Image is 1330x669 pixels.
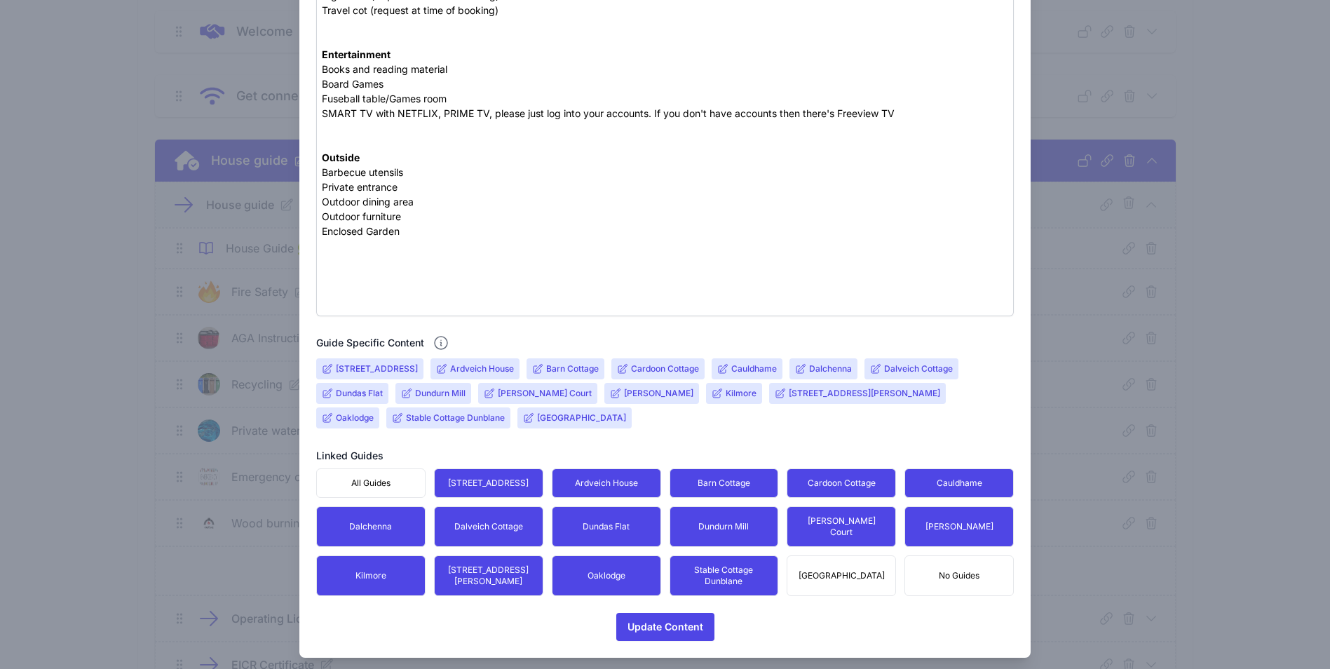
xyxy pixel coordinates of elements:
[316,336,424,350] h2: Guide Specific Content
[809,363,852,374] input: Dalchenna
[448,478,529,489] span: [STREET_ADDRESS]
[415,388,466,399] input: Dundurn Mill
[546,363,599,374] input: Barn Cottage
[443,565,534,587] span: [STREET_ADDRESS][PERSON_NAME]
[322,48,391,60] strong: Entertainment
[670,555,779,596] button: Stable Cottage Dunblane
[937,478,982,489] span: Cauldhame
[322,194,1008,209] div: Outdoor dining area
[322,224,1008,312] div: Enclosed Garden
[336,388,383,399] input: Dundas Flat
[904,468,1014,498] button: Cauldhame
[787,506,896,547] button: [PERSON_NAME] Court
[454,521,523,532] span: Dalveich Cottage
[351,478,391,489] span: All Guides
[355,570,386,581] span: Kilmore
[808,478,876,489] span: Cardoon Cottage
[588,570,625,581] span: Oaklodge
[575,478,638,489] span: Ardveich House
[336,412,374,424] input: Oaklodge
[796,515,887,538] span: [PERSON_NAME] Court
[624,388,693,399] input: [PERSON_NAME]
[322,151,360,163] strong: Outside
[336,363,418,374] input: [STREET_ADDRESS]
[322,121,1008,180] div: Barbecue utensils
[698,521,749,532] span: Dundurn Mill
[904,506,1014,547] button: [PERSON_NAME]
[316,555,426,596] button: Kilmore
[616,613,714,641] button: Update Content
[789,388,940,399] input: [STREET_ADDRESS][PERSON_NAME]
[799,570,885,581] span: [GEOGRAPHIC_DATA]
[322,3,1008,106] div: Travel cot (request at time of booking) Books and reading material Board Games Fuseball table/Gam...
[925,521,993,532] span: [PERSON_NAME]
[552,555,661,596] button: Oaklodge
[631,363,699,374] input: Cardoon Cottage
[434,468,543,498] button: [STREET_ADDRESS]
[316,506,426,547] button: Dalchenna
[726,388,756,399] input: Kilmore
[552,506,661,547] button: Dundas Flat
[434,555,543,596] button: [STREET_ADDRESS][PERSON_NAME]
[884,363,953,374] input: Dalveich Cottage
[316,468,426,498] button: All Guides
[322,209,1008,224] div: Outdoor furniture
[627,613,703,641] span: Update Content
[670,468,779,498] button: Barn Cottage
[316,449,384,463] h2: Linked Guides
[731,363,777,374] input: Cauldhame
[498,388,592,399] input: [PERSON_NAME] Court
[583,521,630,532] span: Dundas Flat
[322,106,1008,121] div: SMART TV with NETFLIX, PRIME TV, please just log into your accounts. If you don't have accounts t...
[698,478,750,489] span: Barn Cottage
[322,180,1008,194] div: Private entrance
[349,521,392,532] span: Dalchenna
[904,555,1014,596] button: No Guides
[406,412,505,424] input: Stable Cottage Dunblane
[450,363,514,374] input: Ardveich House
[537,412,626,424] input: [GEOGRAPHIC_DATA]
[434,506,543,547] button: Dalveich Cottage
[670,506,779,547] button: Dundurn Mill
[787,468,896,498] button: Cardoon Cottage
[939,570,979,581] span: No Guides
[552,468,661,498] button: Ardveich House
[679,565,770,587] span: Stable Cottage Dunblane
[787,555,896,596] button: [GEOGRAPHIC_DATA]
